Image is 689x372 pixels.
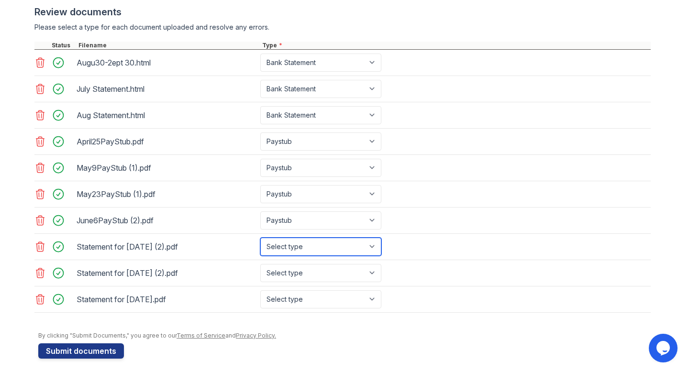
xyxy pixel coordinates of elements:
div: May23PayStub (1).pdf [77,186,256,202]
div: By clicking "Submit Documents," you agree to our and [38,332,651,339]
a: Terms of Service [177,332,225,339]
div: April25PayStub.pdf [77,134,256,149]
div: Type [260,42,651,49]
div: June6PayStub (2).pdf [77,213,256,228]
div: Statement for [DATE] (2).pdf [77,239,256,254]
button: Submit documents [38,343,124,359]
div: Statement for [DATE] (2).pdf [77,265,256,281]
div: Statement for [DATE].pdf [77,292,256,307]
div: Aug Statement.html [77,108,256,123]
div: Please select a type for each document uploaded and resolve any errors. [34,22,651,32]
div: May9PayStub (1).pdf [77,160,256,175]
div: Filename [77,42,260,49]
iframe: chat widget [649,334,679,362]
div: Review documents [34,5,651,19]
a: Privacy Policy. [236,332,276,339]
div: Status [50,42,77,49]
div: July Statement.html [77,81,256,97]
div: Augu30-2ept 30.html [77,55,256,70]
